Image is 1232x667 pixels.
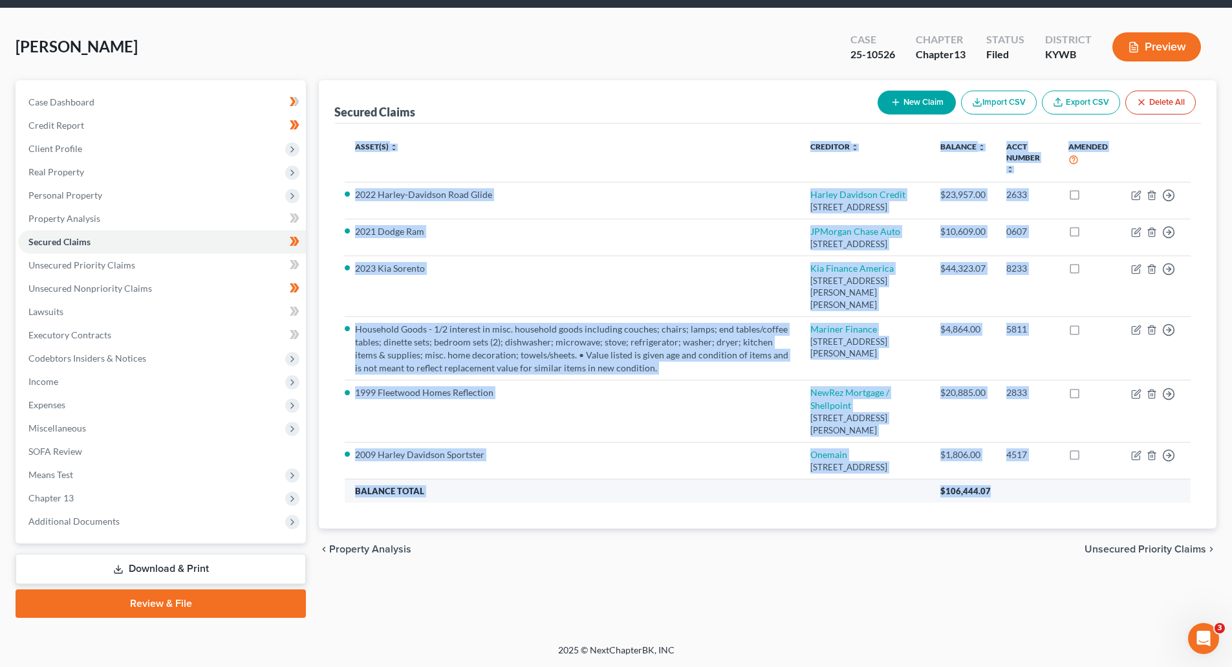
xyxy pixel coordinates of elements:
div: Case [850,32,895,47]
div: [STREET_ADDRESS] [810,238,920,250]
span: Unsecured Priority Claims [1085,544,1206,554]
div: $44,323.07 [940,262,986,275]
a: JPMorgan Chase Auto [810,226,900,237]
span: Personal Property [28,190,102,201]
a: Export CSV [1042,91,1120,115]
button: Preview [1112,32,1201,61]
span: SOFA Review [28,446,82,457]
div: Chapter [916,47,966,62]
li: 2021 Dodge Ram [355,225,789,238]
a: Download & Print [16,554,306,584]
div: [STREET_ADDRESS][PERSON_NAME] [810,412,920,436]
th: Balance Total [345,479,930,502]
i: unfold_more [1006,166,1014,173]
span: Chapter 13 [28,492,74,503]
iframe: Intercom live chat [1188,623,1219,654]
li: 1999 Fleetwood Homes Reflection [355,386,789,399]
div: 8233 [1006,262,1048,275]
div: $10,609.00 [940,225,986,238]
button: chevron_left Property Analysis [319,544,411,554]
span: [PERSON_NAME] [16,37,138,56]
a: Unsecured Priority Claims [18,254,306,277]
span: Case Dashboard [28,96,94,107]
span: Additional Documents [28,516,120,527]
span: Property Analysis [28,213,100,224]
a: Case Dashboard [18,91,306,114]
li: 2022 Harley-Davidson Road Glide [355,188,789,201]
span: Unsecured Nonpriority Claims [28,283,152,294]
div: 0607 [1006,225,1048,238]
span: Lawsuits [28,306,63,317]
a: Creditor unfold_more [810,142,859,151]
button: Import CSV [961,91,1037,115]
div: KYWB [1045,47,1092,62]
div: [STREET_ADDRESS][PERSON_NAME][PERSON_NAME] [810,275,920,311]
a: Harley Davidson Credit [810,189,905,200]
span: Unsecured Priority Claims [28,259,135,270]
a: Kia Finance America [810,263,894,274]
a: Mariner Finance [810,323,877,334]
div: Secured Claims [334,104,415,120]
span: Credit Report [28,120,84,131]
a: Acct Number unfold_more [1006,142,1040,173]
span: 13 [954,48,966,60]
li: 2009 Harley Davidson Sportster [355,448,789,461]
span: Real Property [28,166,84,177]
li: Household Goods - 1/2 interest in misc. household goods including couches; chairs; lamps; end tab... [355,323,789,375]
th: Amended [1058,134,1121,182]
a: Asset(s) unfold_more [355,142,398,151]
a: Onemain [810,449,847,460]
div: 25-10526 [850,47,895,62]
div: Filed [986,47,1024,62]
a: Property Analysis [18,207,306,230]
a: Balance unfold_more [940,142,986,151]
div: [STREET_ADDRESS] [810,201,920,213]
a: Secured Claims [18,230,306,254]
i: chevron_left [319,544,329,554]
button: Delete All [1125,91,1196,115]
span: Client Profile [28,143,82,154]
li: 2023 Kia Sorento [355,262,789,275]
div: 2633 [1006,188,1048,201]
a: Credit Report [18,114,306,137]
div: $1,806.00 [940,448,986,461]
div: District [1045,32,1092,47]
span: 3 [1215,623,1225,633]
span: Property Analysis [329,544,411,554]
button: Unsecured Priority Claims chevron_right [1085,544,1216,554]
div: $23,957.00 [940,188,986,201]
i: unfold_more [851,144,859,151]
div: Status [986,32,1024,47]
span: Miscellaneous [28,422,86,433]
a: SOFA Review [18,440,306,463]
a: Lawsuits [18,300,306,323]
span: Secured Claims [28,236,91,247]
span: $106,444.07 [940,486,991,496]
div: 2833 [1006,386,1048,399]
span: Income [28,376,58,387]
div: [STREET_ADDRESS] [810,461,920,474]
button: New Claim [878,91,956,115]
span: Expenses [28,399,65,410]
div: $20,885.00 [940,386,986,399]
span: Codebtors Insiders & Notices [28,353,146,364]
a: Review & File [16,589,306,618]
div: Chapter [916,32,966,47]
a: Unsecured Nonpriority Claims [18,277,306,300]
a: Executory Contracts [18,323,306,347]
i: chevron_right [1206,544,1216,554]
i: unfold_more [390,144,398,151]
span: Means Test [28,469,73,480]
span: Executory Contracts [28,329,111,340]
div: [STREET_ADDRESS][PERSON_NAME] [810,336,920,360]
i: unfold_more [978,144,986,151]
div: 4517 [1006,448,1048,461]
div: $4,864.00 [940,323,986,336]
a: NewRez Mortgage / Shellpoint [810,387,889,411]
div: 5811 [1006,323,1048,336]
div: 2025 © NextChapterBK, INC [248,644,985,667]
